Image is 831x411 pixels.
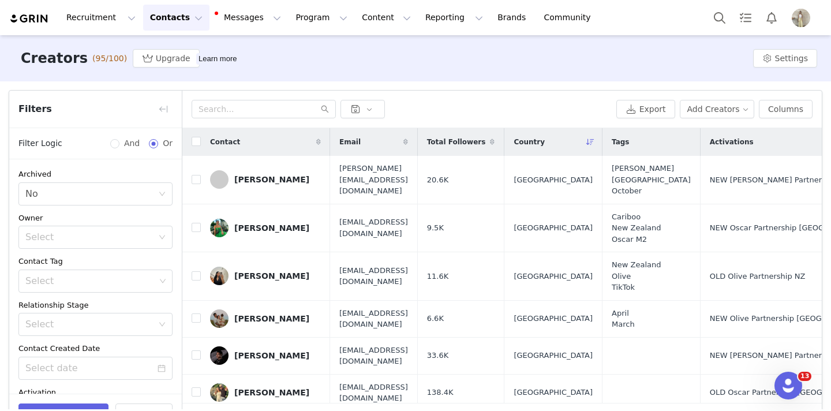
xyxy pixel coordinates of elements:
input: Select date [18,357,173,380]
a: [PERSON_NAME] [210,383,321,402]
a: [PERSON_NAME] [210,267,321,285]
div: Contact Created Date [18,343,173,354]
span: Activations [710,137,754,147]
span: 6.6K [427,313,444,324]
button: Profile [785,9,822,27]
span: 11.6K [427,271,448,282]
a: [PERSON_NAME] [210,170,321,189]
span: [GEOGRAPHIC_DATA] [514,350,593,361]
a: [PERSON_NAME] [210,346,321,365]
img: e68b206c-8001-4c45-946a-86e832f9574f.png [792,9,810,27]
button: Search [707,5,732,31]
span: And [119,137,144,150]
button: Export [616,100,675,118]
span: [EMAIL_ADDRESS][DOMAIN_NAME] [339,216,408,239]
span: [GEOGRAPHIC_DATA] [514,174,593,186]
a: [PERSON_NAME] [210,309,321,328]
img: 2cfc4135-75ac-4f0a-923b-9a9af59b48cc.jpg [210,346,229,365]
div: Contact Tag [18,256,173,267]
span: Filter Logic [18,137,62,150]
button: Columns [759,100,813,118]
i: icon: search [321,105,329,113]
span: [GEOGRAPHIC_DATA] [514,313,593,324]
span: [GEOGRAPHIC_DATA] [514,222,593,234]
a: Community [537,5,603,31]
span: [EMAIL_ADDRESS][DOMAIN_NAME] [339,308,408,330]
button: Add Creators [680,100,755,118]
div: Select [25,319,153,330]
h3: Creators [21,48,88,69]
a: Brands [491,5,536,31]
span: Country [514,137,545,147]
span: Or [158,137,173,150]
button: Notifications [759,5,784,31]
span: [EMAIL_ADDRESS][DOMAIN_NAME] [339,345,408,367]
img: 3090b080-9f02-44c0-b352-b1fa19ad3f97.jpg [210,383,229,402]
span: Cariboo New Zealand Oscar M2 [612,211,661,245]
button: Messages [210,5,288,31]
span: Filters [18,102,52,116]
div: [PERSON_NAME] [234,271,309,281]
img: 1e76053d-4388-4d43-9292-fc1f3704e9c7.jpg [210,267,229,285]
span: [PERSON_NAME] [GEOGRAPHIC_DATA] October [612,163,691,197]
i: icon: down [159,278,166,286]
button: Settings [753,49,817,68]
i: icon: down [159,234,166,242]
span: [GEOGRAPHIC_DATA] [514,271,593,282]
button: Recruitment [59,5,143,31]
a: [PERSON_NAME] [210,219,321,237]
img: 270e4579-0c9e-488c-88e7-cbf32e2537e3.jpg [210,309,229,328]
span: April March [612,308,635,330]
a: Tasks [733,5,758,31]
div: Select [25,275,155,287]
span: Contact [210,137,240,147]
span: [EMAIL_ADDRESS][DOMAIN_NAME] [339,382,408,404]
span: Total Followers [427,137,486,147]
iframe: Intercom live chat [774,372,802,399]
span: Tags [612,137,629,147]
span: [PERSON_NAME][EMAIL_ADDRESS][DOMAIN_NAME] [339,163,408,197]
button: Upgrade [133,49,200,68]
div: Relationship Stage [18,300,173,311]
div: [PERSON_NAME] [234,314,309,323]
button: Contacts [143,5,209,31]
img: 123f2580-f08e-4569-9d80-f747abc0eba0--s.jpg [210,219,229,237]
button: Content [355,5,418,31]
span: 33.6K [427,350,448,361]
input: Search... [192,100,336,118]
button: Program [289,5,354,31]
div: Archived [18,169,173,180]
span: [EMAIL_ADDRESS][DOMAIN_NAME] [339,265,408,287]
span: New Zealand Olive TikTok [612,259,661,293]
span: 138.4K [427,387,454,398]
div: [PERSON_NAME] [234,351,309,360]
span: 9.5K [427,222,444,234]
div: [PERSON_NAME] [234,388,309,397]
div: [PERSON_NAME] [234,175,309,184]
div: Select [25,231,153,243]
i: icon: calendar [158,364,166,372]
span: Email [339,137,361,147]
div: Tooltip anchor [196,53,239,65]
div: Owner [18,212,173,224]
i: icon: down [159,321,166,329]
div: Activation [18,387,173,398]
span: [GEOGRAPHIC_DATA] [514,387,593,398]
div: [PERSON_NAME] [234,223,309,233]
button: Reporting [418,5,490,31]
div: No [25,183,38,205]
span: 13 [798,372,811,381]
span: 20.6K [427,174,448,186]
span: (95/100) [92,53,127,65]
img: grin logo [9,13,50,24]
